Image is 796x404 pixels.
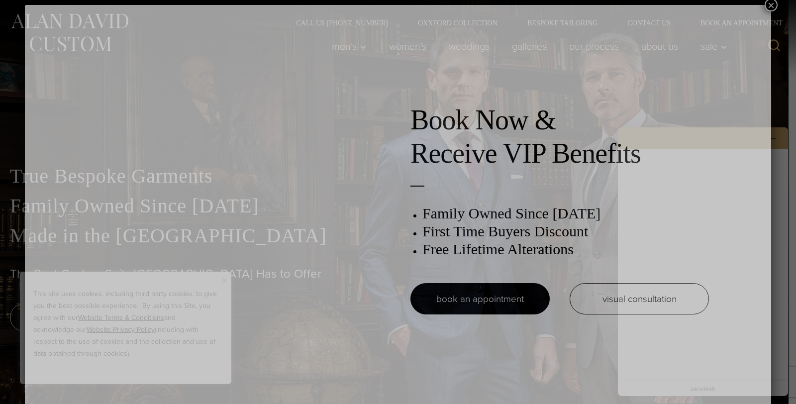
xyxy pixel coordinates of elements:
h3: Free Lifetime Alterations [422,240,709,258]
button: Minimize widget [155,12,171,26]
a: book an appointment [410,283,550,314]
a: visual consultation [570,283,709,314]
h2: Book Now & Receive VIP Benefits [410,103,709,170]
span: 1 new [21,7,47,16]
h3: Family Owned Since [DATE] [422,204,709,222]
h3: First Time Buyers Discount [422,222,709,240]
